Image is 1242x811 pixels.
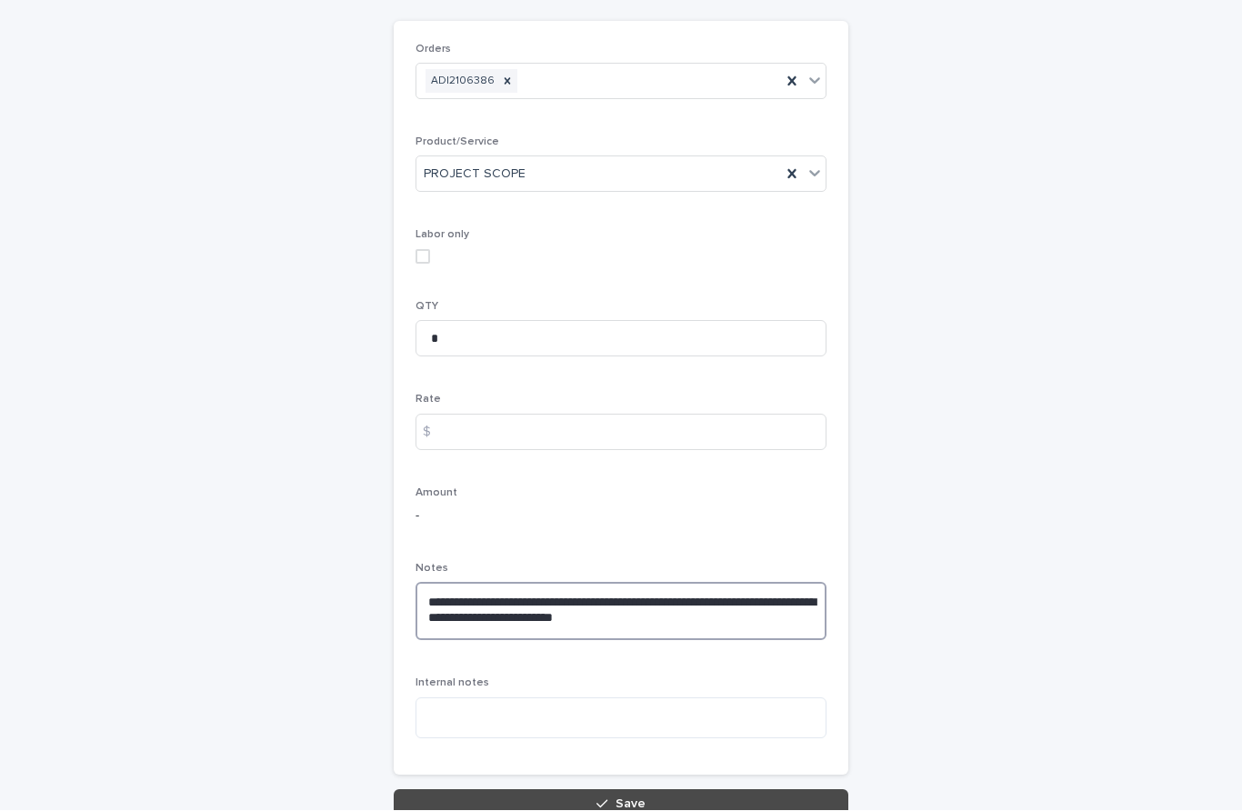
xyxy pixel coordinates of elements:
[416,564,448,575] span: Notes
[416,395,441,405] span: Rate
[416,678,489,689] span: Internal notes
[416,302,438,313] span: QTY
[424,165,526,185] span: PROJECT SCOPE
[416,45,451,55] span: Orders
[426,70,497,95] div: ADI2106386
[416,415,452,451] div: $
[416,230,469,241] span: Labor only
[416,488,457,499] span: Amount
[616,798,646,811] span: Save
[416,507,826,526] p: -
[416,137,499,148] span: Product/Service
